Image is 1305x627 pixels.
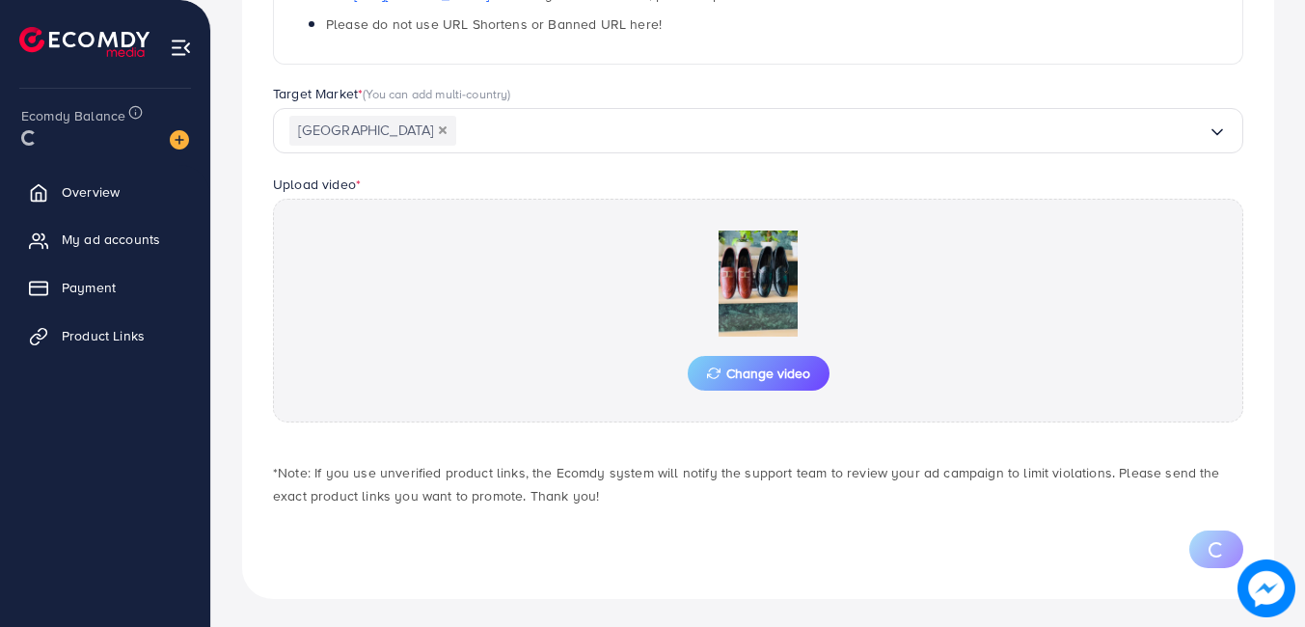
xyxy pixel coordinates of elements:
span: My ad accounts [62,230,160,249]
a: My ad accounts [14,220,196,259]
a: Product Links [14,316,196,355]
img: image [1237,559,1295,617]
a: Payment [14,268,196,307]
img: menu [170,37,192,59]
input: Search for option [456,116,1208,146]
p: *Note: If you use unverified product links, the Ecomdy system will notify the support team to rev... [273,461,1243,507]
span: Product Links [62,326,145,345]
span: [GEOGRAPHIC_DATA] [289,116,456,146]
label: Target Market [273,84,511,103]
span: Please do not use URL Shortens or Banned URL here! [326,14,662,34]
button: Change video [688,356,829,391]
div: Search for option [273,108,1243,153]
a: Overview [14,173,196,211]
button: Deselect Pakistan [438,125,448,135]
span: (You can add multi-country) [363,85,510,102]
span: Change video [707,367,810,380]
img: logo [19,27,150,57]
label: Upload video [273,175,361,194]
span: Ecomdy Balance [21,106,125,125]
img: image [170,130,189,150]
span: Overview [62,182,120,202]
span: Payment [62,278,116,297]
img: Preview Image [662,231,855,337]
